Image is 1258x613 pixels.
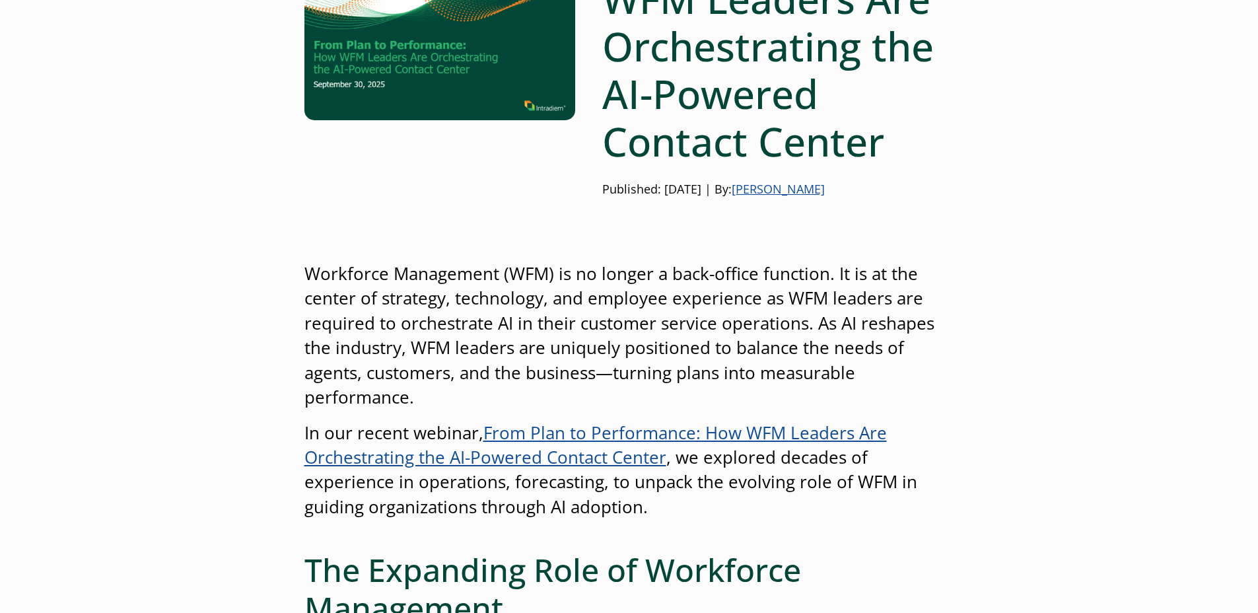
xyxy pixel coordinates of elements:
[304,262,954,410] p: Workforce Management (WFM) is no longer a back-office function. It is at the center of strategy, ...
[304,421,887,469] a: From Plan to Performance: How WFM Leaders Are Orchestrating the AI-Powered Contact Center
[304,421,954,520] p: In our recent webinar, , we explored decades of experience in operations, forecasting, to unpack ...
[732,181,825,197] a: [PERSON_NAME]
[602,181,954,198] p: Published: [DATE] | By:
